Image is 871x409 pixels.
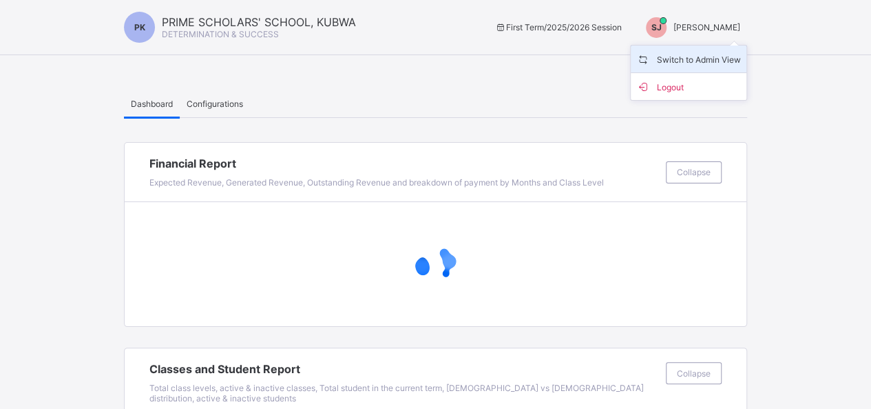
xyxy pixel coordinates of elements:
span: SJ [651,22,662,32]
span: PK [134,22,145,32]
span: Collapse [677,368,711,379]
li: dropdown-list-item-name-0 [631,46,746,73]
span: Expected Revenue, Generated Revenue, Outstanding Revenue and breakdown of payment by Months and C... [149,177,604,188]
span: Classes and Student Report [149,362,659,376]
span: Switch to Admin View [636,51,741,67]
span: session/term information [494,22,622,32]
span: Logout [636,79,741,94]
span: Dashboard [131,99,173,109]
span: Total class levels, active & inactive classes, Total student in the current term, [DEMOGRAPHIC_DA... [149,383,644,403]
span: PRIME SCHOLARS' SCHOOL, KUBWA [162,15,356,29]
li: dropdown-list-item-buttom-1 [631,73,746,100]
span: Configurations [187,99,243,109]
span: Financial Report [149,157,659,170]
span: DETERMINATION & SUCCESS [162,29,279,39]
span: Collapse [677,167,711,177]
span: [PERSON_NAME] [673,22,740,32]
